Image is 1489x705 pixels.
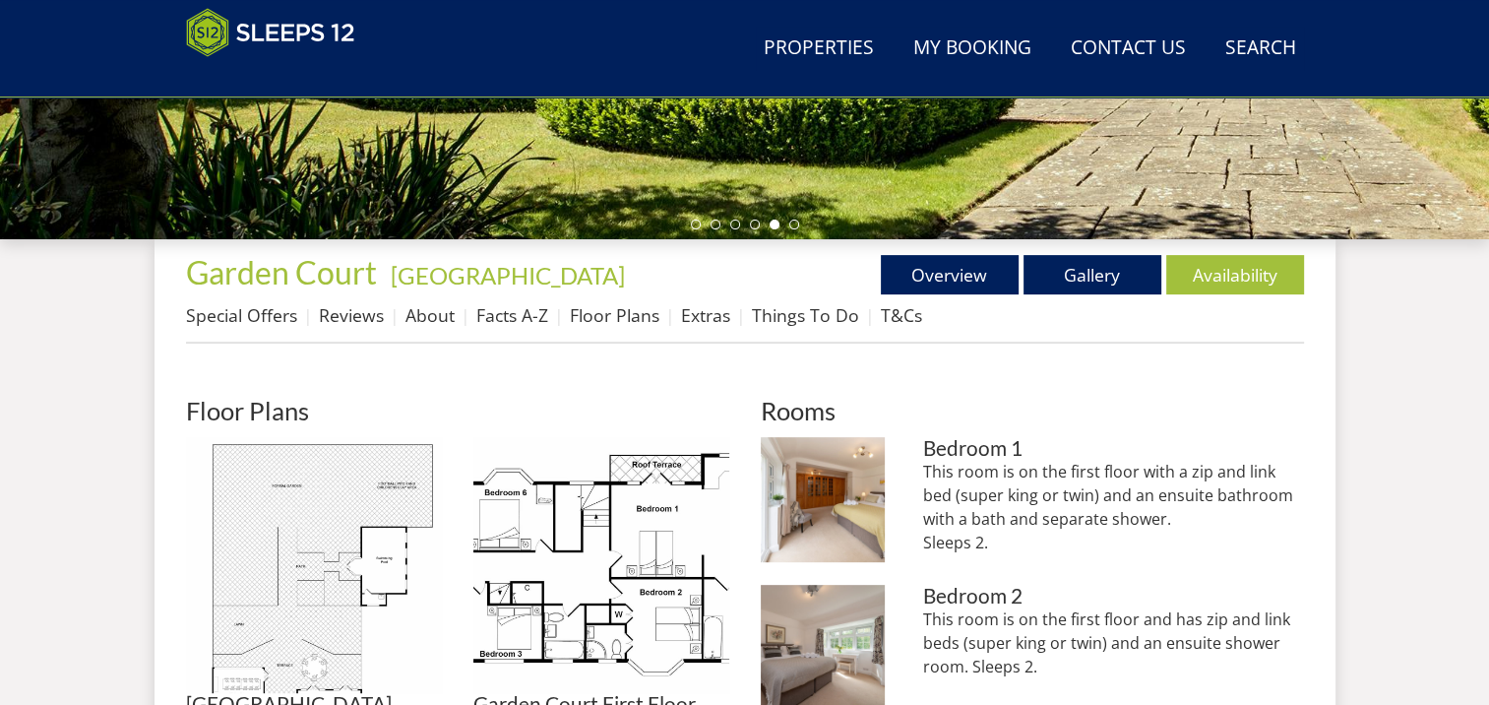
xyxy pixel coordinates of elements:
[570,303,659,327] a: Floor Plans
[186,397,729,424] h2: Floor Plans
[476,303,548,327] a: Facts A-Z
[923,585,1303,608] h3: Bedroom 2
[383,261,625,289] span: -
[881,255,1019,294] a: Overview
[752,303,859,327] a: Things To Do
[473,437,729,693] img: Garden Court First Floor
[923,460,1303,554] p: This room is on the first floor with a zip and link bed (super king or twin) and an ensuite bathr...
[319,303,384,327] a: Reviews
[405,303,455,327] a: About
[905,27,1039,71] a: My Booking
[761,437,886,562] img: Bedroom 1
[186,253,383,291] a: Garden Court
[1024,255,1161,294] a: Gallery
[923,608,1303,678] p: This room is on the first floor and has zip and link beds (super king or twin) and an ensuite sho...
[391,261,625,289] a: [GEOGRAPHIC_DATA]
[186,437,442,693] img: Garden Court Ground Floor
[1166,255,1304,294] a: Availability
[186,303,297,327] a: Special Offers
[1217,27,1304,71] a: Search
[761,397,1304,424] h2: Rooms
[756,27,882,71] a: Properties
[881,303,922,327] a: T&Cs
[186,253,377,291] span: Garden Court
[681,303,730,327] a: Extras
[923,437,1303,460] h3: Bedroom 1
[1063,27,1194,71] a: Contact Us
[176,69,383,86] iframe: Customer reviews powered by Trustpilot
[186,8,355,57] img: Sleeps 12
